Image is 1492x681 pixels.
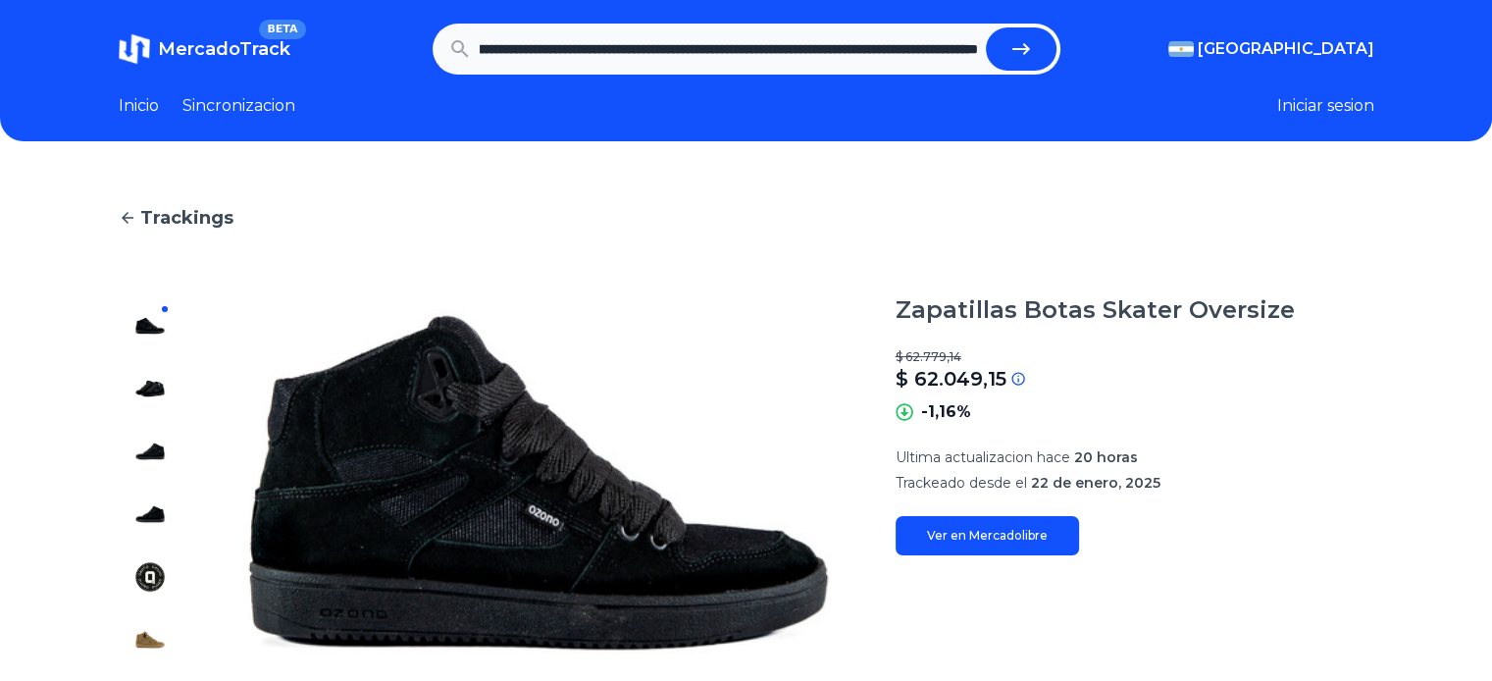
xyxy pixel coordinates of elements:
[896,365,1006,393] p: $ 62.049,15
[259,20,305,39] span: BETA
[1168,41,1194,57] img: Argentina
[896,474,1027,492] span: Trackeado desde el
[119,94,159,118] a: Inicio
[221,294,856,671] img: Zapatillas Botas Skater Oversize
[134,436,166,467] img: Zapatillas Botas Skater Oversize
[119,33,290,65] a: MercadoTrackBETA
[158,38,290,60] span: MercadoTrack
[896,516,1079,555] a: Ver en Mercadolibre
[896,349,1374,365] p: $ 62.779,14
[134,624,166,655] img: Zapatillas Botas Skater Oversize
[1168,37,1374,61] button: [GEOGRAPHIC_DATA]
[1198,37,1374,61] span: [GEOGRAPHIC_DATA]
[134,310,166,341] img: Zapatillas Botas Skater Oversize
[921,400,971,424] p: -1,16%
[1277,94,1374,118] button: Iniciar sesion
[134,498,166,530] img: Zapatillas Botas Skater Oversize
[134,561,166,593] img: Zapatillas Botas Skater Oversize
[896,448,1070,466] span: Ultima actualizacion hace
[1031,474,1160,492] span: 22 de enero, 2025
[182,94,295,118] a: Sincronizacion
[119,33,150,65] img: MercadoTrack
[134,373,166,404] img: Zapatillas Botas Skater Oversize
[896,294,1295,326] h1: Zapatillas Botas Skater Oversize
[119,204,1374,232] a: Trackings
[140,204,233,232] span: Trackings
[1074,448,1138,466] span: 20 horas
